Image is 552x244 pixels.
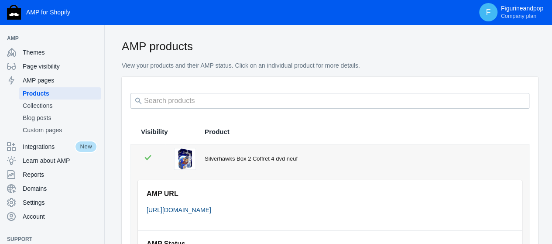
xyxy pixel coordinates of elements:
[23,62,97,71] span: Page visibility
[23,113,97,122] span: Blog posts
[147,206,211,213] a: [URL][DOMAIN_NAME]
[19,87,101,100] a: Products
[484,8,493,17] span: F
[23,184,97,193] span: Domains
[3,59,101,73] a: Page visibility
[89,237,103,241] button: Add a sales channel
[3,196,101,210] a: Settings
[501,5,543,20] p: Figurineandpop
[147,189,513,198] h5: AMP URL
[3,140,101,154] a: IntegrationsNew
[130,93,529,109] input: Search products
[23,101,97,110] span: Collections
[508,200,542,234] iframe: Drift Widget Chat Controller
[7,235,89,244] span: Support
[19,100,101,112] a: Collections
[205,127,230,136] span: Product
[3,182,101,196] a: Domains
[26,9,70,16] span: AMP for Shopify
[23,170,97,179] span: Reports
[3,45,101,59] a: Themes
[205,155,518,163] div: Silverhawks Box 2 Coffret 4 dvd neuf
[75,141,97,153] span: New
[7,34,89,43] span: AMP
[3,154,101,168] a: Learn about AMP
[23,89,97,98] span: Products
[175,148,195,169] img: Silverhawks_Box_2_Coffret_4_dvd_declic_images-763258.jpg
[19,112,101,124] a: Blog posts
[23,212,97,221] span: Account
[23,126,97,134] span: Custom pages
[23,76,97,85] span: AMP pages
[23,48,97,57] span: Themes
[122,38,538,54] h2: AMP products
[3,73,101,87] a: AMP pages
[19,124,101,136] a: Custom pages
[3,168,101,182] a: Reports
[122,62,538,70] p: View your products and their AMP status. Click on an individual product for more details.
[23,156,97,165] span: Learn about AMP
[23,142,75,151] span: Integrations
[3,210,101,223] a: Account
[501,13,536,20] span: Company plan
[141,127,168,136] span: Visibility
[23,198,97,207] span: Settings
[7,5,21,20] img: Shop Sheriff Logo
[89,37,103,40] button: Add a sales channel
